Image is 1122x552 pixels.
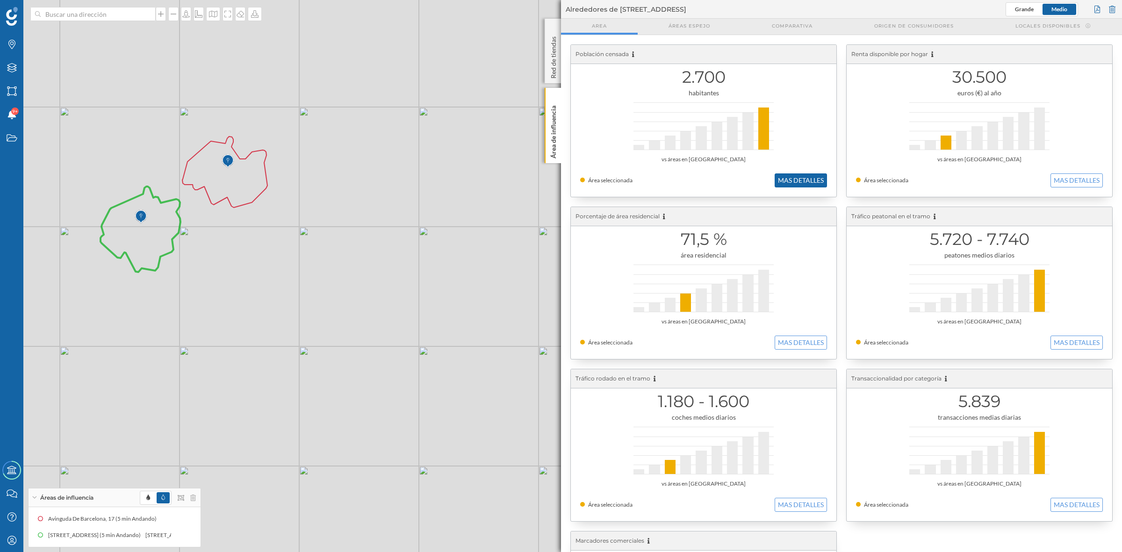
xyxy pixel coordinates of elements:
div: Porcentaje de área residencial [571,207,836,226]
p: Red de tiendas [549,33,558,79]
h1: 5.839 [856,393,1103,410]
div: vs áreas en [GEOGRAPHIC_DATA] [580,155,827,164]
h1: 30.500 [856,68,1103,86]
div: Tráfico rodado en el tramo [571,369,836,388]
div: Transaccionalidad por categoría [847,369,1112,388]
div: euros (€) al año [856,88,1103,98]
span: Area [592,22,607,29]
span: Área seleccionada [588,501,633,508]
div: Tráfico peatonal en el tramo [847,207,1112,226]
div: Avinguda De Barcelona, 17 (5 min Andando) [48,514,161,523]
div: [STREET_ADDRESS] (5 min Andando) [48,530,145,540]
span: Medio [1051,6,1067,13]
button: MAS DETALLES [1050,173,1103,187]
span: Alrededores de [STREET_ADDRESS] [566,5,686,14]
span: 9+ [12,107,18,116]
div: [STREET_ADDRESS] (5 min Andando) [145,530,242,540]
button: MAS DETALLES [775,173,827,187]
button: MAS DETALLES [775,336,827,350]
span: Área seleccionada [864,501,908,508]
span: Locales disponibles [1015,22,1080,29]
span: Soporte [19,7,52,15]
div: peatones medios diarios [856,251,1103,260]
div: Marcadores comerciales [571,531,836,551]
span: Área seleccionada [588,177,633,184]
button: MAS DETALLES [1050,498,1103,512]
div: vs áreas en [GEOGRAPHIC_DATA] [580,317,827,326]
div: Renta disponible por hogar [847,45,1112,64]
div: transacciones medias diarias [856,413,1103,422]
img: Marker [222,152,234,171]
p: Área de influencia [549,102,558,158]
h1: 5.720 - 7.740 [856,230,1103,248]
h1: 1.180 - 1.600 [580,393,827,410]
h1: 2.700 [580,68,827,86]
span: Área seleccionada [588,339,633,346]
span: Grande [1015,6,1034,13]
img: Geoblink Logo [6,7,18,26]
span: Origen de consumidores [874,22,954,29]
div: vs áreas en [GEOGRAPHIC_DATA] [856,155,1103,164]
div: vs áreas en [GEOGRAPHIC_DATA] [580,479,827,488]
button: MAS DETALLES [775,498,827,512]
div: Población censada [571,45,836,64]
div: área residencial [580,251,827,260]
span: Área seleccionada [864,177,908,184]
span: Áreas espejo [669,22,710,29]
span: Comparativa [772,22,813,29]
div: habitantes [580,88,827,98]
span: Áreas de influencia [40,494,93,502]
div: coches medios diarios [580,413,827,422]
h1: 71,5 % [580,230,827,248]
button: MAS DETALLES [1050,336,1103,350]
span: Área seleccionada [864,339,908,346]
div: vs áreas en [GEOGRAPHIC_DATA] [856,317,1103,326]
div: vs áreas en [GEOGRAPHIC_DATA] [856,479,1103,488]
img: Marker [135,208,147,226]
